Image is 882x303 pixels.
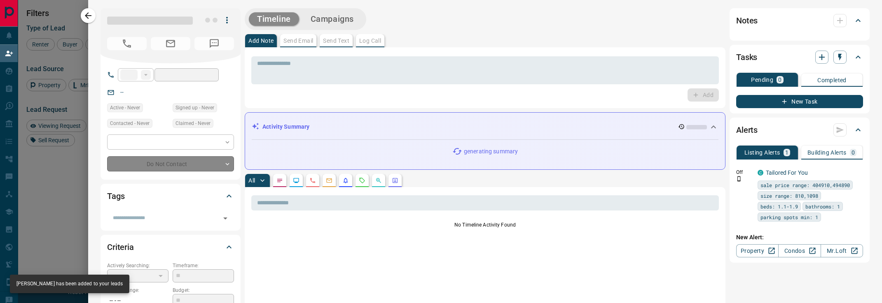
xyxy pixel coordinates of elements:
[175,119,211,127] span: Claimed - Never
[375,177,382,184] svg: Opportunities
[778,77,781,83] p: 0
[107,190,124,203] h2: Tags
[778,244,821,257] a: Condos
[751,77,773,83] p: Pending
[736,11,863,30] div: Notes
[326,177,332,184] svg: Emails
[107,262,168,269] p: Actively Searching:
[464,147,518,156] p: generating summary
[760,202,798,210] span: beds: 1.1-1.9
[736,14,758,27] h2: Notes
[392,177,398,184] svg: Agent Actions
[248,178,255,183] p: All
[736,233,863,242] p: New Alert:
[821,244,863,257] a: Mr.Loft
[736,244,779,257] a: Property
[302,12,362,26] button: Campaigns
[248,38,274,44] p: Add Note
[251,221,719,229] p: No Timeline Activity Found
[194,37,234,50] span: No Number
[785,150,788,155] p: 1
[110,119,150,127] span: Contacted - Never
[107,237,234,257] div: Criteria
[309,177,316,184] svg: Calls
[760,213,818,221] span: parking spots min: 1
[736,120,863,140] div: Alerts
[817,77,847,83] p: Completed
[852,150,855,155] p: 0
[736,123,758,136] h2: Alerts
[249,12,299,26] button: Timeline
[766,169,808,176] a: Tailored For You
[151,37,190,50] span: No Email
[173,287,234,294] p: Budget:
[120,89,124,95] a: --
[736,95,863,108] button: New Task
[807,150,847,155] p: Building Alerts
[736,176,742,182] svg: Push Notification Only
[16,277,123,291] div: [PERSON_NAME] has been added to your leads
[758,170,763,176] div: condos.ca
[760,192,818,200] span: size range: 810,1098
[107,156,234,171] div: Do Not Contact
[359,177,365,184] svg: Requests
[175,104,214,112] span: Signed up - Never
[805,202,840,210] span: bathrooms: 1
[173,262,234,269] p: Timeframe:
[276,177,283,184] svg: Notes
[760,181,850,189] span: sale price range: 404910,494890
[262,123,309,131] p: Activity Summary
[744,150,780,155] p: Listing Alerts
[107,186,234,206] div: Tags
[293,177,299,184] svg: Lead Browsing Activity
[736,169,753,176] p: Off
[736,51,757,64] h2: Tasks
[252,119,718,134] div: Activity Summary
[736,47,863,67] div: Tasks
[107,287,168,294] p: Search Range:
[107,241,134,254] h2: Criteria
[107,37,147,50] span: No Number
[220,213,231,224] button: Open
[110,104,140,112] span: Active - Never
[342,177,349,184] svg: Listing Alerts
